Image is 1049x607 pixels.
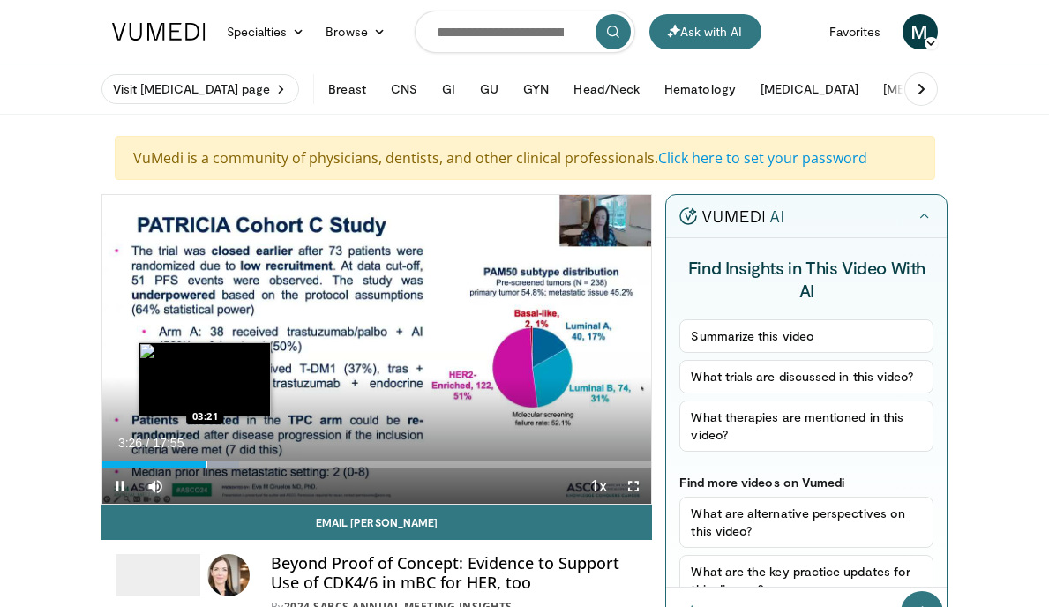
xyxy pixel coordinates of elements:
button: What therapies are mentioned in this video? [679,401,933,452]
h4: Beyond Proof of Concept: Evidence to Support Use of CDK4/6 in mBC for HER, too [271,554,639,592]
a: Email [PERSON_NAME] [101,505,653,540]
div: Progress Bar [102,461,652,468]
button: Fullscreen [616,468,651,504]
img: vumedi-ai-logo.v2.svg [679,207,783,225]
a: M [903,14,938,49]
input: Search topics, interventions [415,11,635,53]
button: Ask with AI [649,14,761,49]
h4: Find Insights in This Video With AI [679,256,933,302]
button: Playback Rate [581,468,616,504]
p: Find more videos on Vumedi [679,475,933,490]
a: Specialties [216,14,316,49]
button: [MEDICAL_DATA] [873,71,992,107]
button: Breast [318,71,376,107]
button: Hematology [654,71,746,107]
button: Summarize this video [679,319,933,353]
button: CNS [380,71,428,107]
a: Visit [MEDICAL_DATA] page [101,74,300,104]
button: [MEDICAL_DATA] [750,71,869,107]
img: 2024 SABCS Annual Meeting Insights Hub [116,554,200,596]
button: Mute [138,468,173,504]
button: What are alternative perspectives on this video? [679,497,933,548]
button: GU [469,71,509,107]
a: Click here to set your password [658,148,867,168]
button: GI [431,71,466,107]
button: GYN [513,71,559,107]
span: 3:26 [118,436,142,450]
a: Favorites [819,14,892,49]
img: image.jpeg [139,342,271,416]
button: Head/Neck [563,71,650,107]
a: Browse [315,14,396,49]
span: 17:55 [153,436,184,450]
span: / [146,436,150,450]
button: What are the key practice updates for this disease? [679,555,933,606]
button: What trials are discussed in this video? [679,360,933,393]
video-js: Video Player [102,195,652,504]
img: Avatar [207,554,250,596]
div: VuMedi is a community of physicians, dentists, and other clinical professionals. [115,136,935,180]
img: VuMedi Logo [112,23,206,41]
button: Pause [102,468,138,504]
